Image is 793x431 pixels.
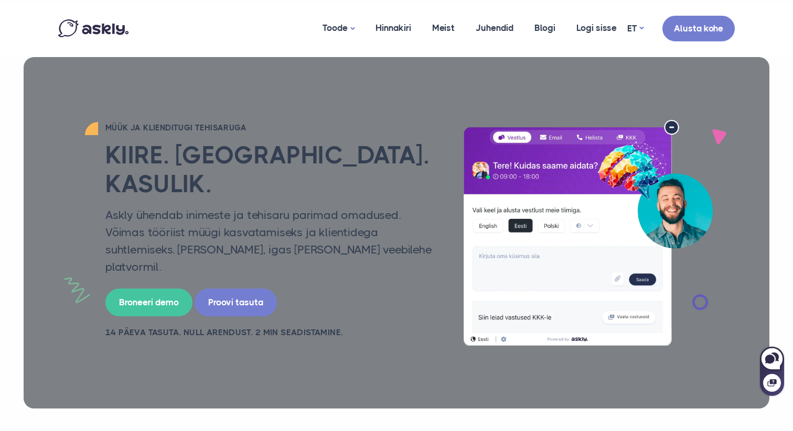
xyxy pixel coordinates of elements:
[452,120,724,346] img: AI multilingual chat
[662,16,735,41] a: Alusta kohe
[105,289,192,316] a: Broneeri demo
[566,3,627,53] a: Logi sisse
[105,123,436,133] h2: Müük ja klienditugi tehisaruga
[365,3,422,53] a: Hinnakiri
[759,345,785,397] iframe: Askly chat
[105,327,436,338] h2: 14 PÄEVA TASUTA. NULL ARENDUST. 2 MIN SEADISTAMINE.
[627,21,644,36] a: ET
[465,3,524,53] a: Juhendid
[312,3,365,54] a: Toode
[105,206,436,275] p: Askly ühendab inimeste ja tehisaru parimad omadused. Võimas tööriist müügi kasvatamiseks ja klien...
[105,141,436,198] h2: Kiire. [GEOGRAPHIC_DATA]. Kasulik.
[422,3,465,53] a: Meist
[524,3,566,53] a: Blogi
[58,19,128,37] img: Askly
[195,289,277,316] a: Proovi tasuta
